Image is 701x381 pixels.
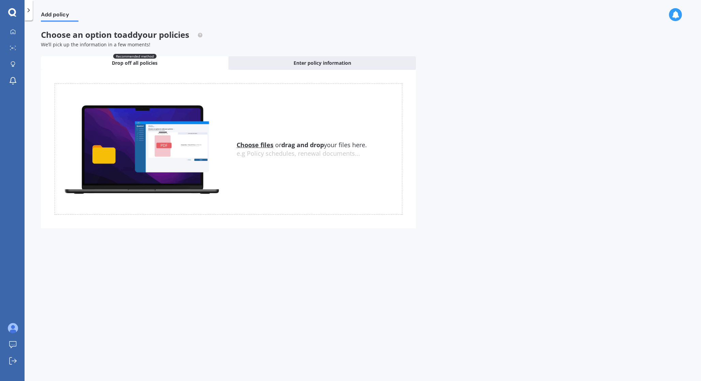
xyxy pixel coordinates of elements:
span: to add your policies [114,29,189,40]
span: Add policy [41,11,78,20]
span: Choose an option [41,29,203,40]
b: drag and drop [281,141,324,149]
span: Drop off all policies [112,60,158,66]
span: or your files here. [237,141,367,149]
span: We’ll pick up the information in a few moments! [41,41,150,48]
img: upload.de96410c8ce839c3fdd5.gif [55,101,228,197]
div: e.g Policy schedules, renewal documents... [237,150,402,157]
img: AOh14GhOFBZUc9Db1OgisFwVXfc_BNhFkmCuPm5xjaoCiqw=s96-c [8,323,18,333]
span: Recommended method [113,54,156,59]
u: Choose files [237,141,273,149]
span: Enter policy information [294,60,351,66]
